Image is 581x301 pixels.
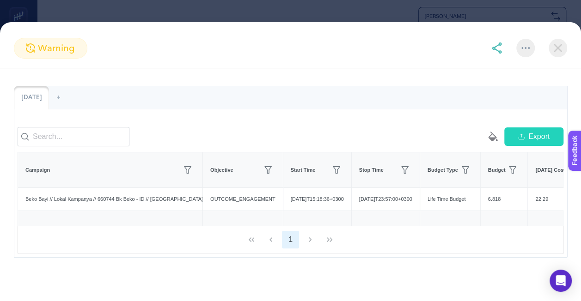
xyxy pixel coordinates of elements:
[25,166,50,174] span: Campaign
[210,166,233,174] span: Objective
[49,86,68,110] div: +
[352,188,420,211] div: [DATE]T23:57:00+0300
[14,86,49,110] div: [DATE]
[282,231,300,248] button: 1
[203,188,283,211] div: OUTCOME_ENGAGEMENT
[420,188,480,211] div: Life Time Budget
[18,188,202,211] div: Beko Bayi // Lokal Kampanya // 660744 Bk Beko - ID // [GEOGRAPHIC_DATA] Bölgesi - Yozgat // Faceb...
[481,188,528,211] div: 6.818
[504,127,563,146] button: Export
[521,47,530,49] img: More options
[18,127,129,146] input: Search...
[550,270,572,292] div: Open Intercom Messenger
[26,43,35,53] img: warning
[491,42,502,54] img: share
[535,166,565,174] span: [DATE] Cost
[283,188,351,211] div: [DATE]T15:18:36+0300
[528,131,550,142] span: Export
[359,166,384,174] span: Stop Time
[488,166,506,174] span: Budget
[428,166,458,174] span: Budget Type
[6,3,35,10] span: Feedback
[38,41,75,55] span: warning
[291,166,316,174] span: Start Time
[549,39,567,57] img: close-dialog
